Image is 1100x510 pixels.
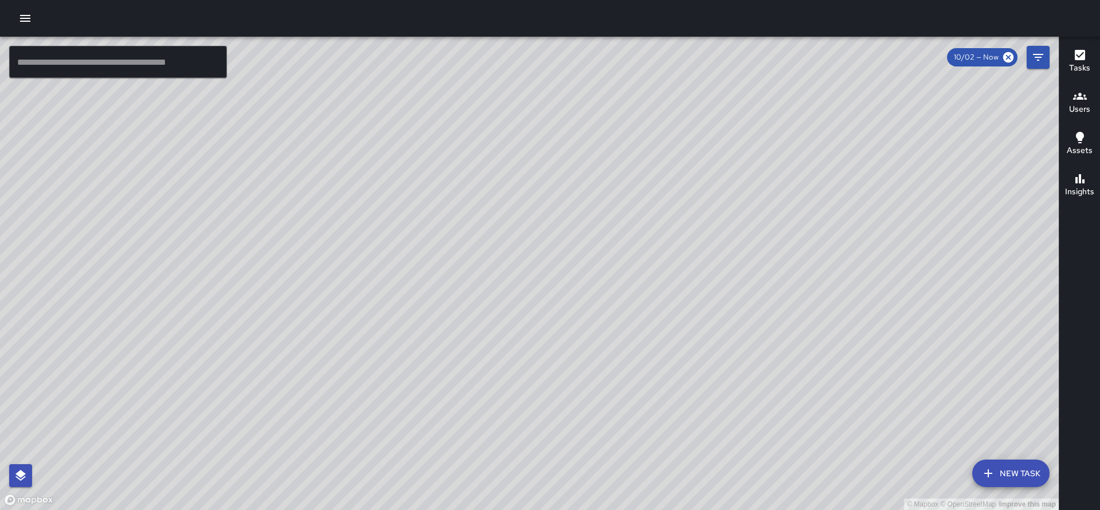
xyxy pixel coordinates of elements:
h6: Insights [1065,186,1094,198]
h6: Tasks [1069,62,1090,74]
button: Assets [1059,124,1100,165]
div: 10/02 — Now [947,48,1017,66]
h6: Assets [1067,144,1093,157]
h6: Users [1069,103,1090,116]
span: 10/02 — Now [947,52,1005,63]
button: Users [1059,83,1100,124]
button: Tasks [1059,41,1100,83]
button: Filters [1027,46,1050,69]
button: Insights [1059,165,1100,206]
button: New Task [972,460,1050,487]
